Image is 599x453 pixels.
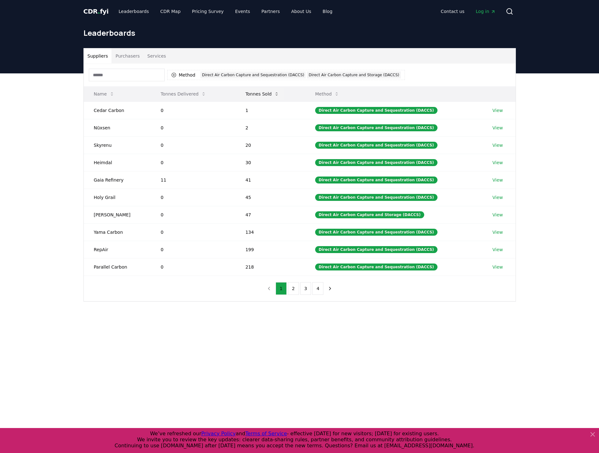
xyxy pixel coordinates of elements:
a: View [492,177,503,183]
td: 47 [235,206,305,223]
a: Contact us [436,6,469,17]
a: Log in [471,6,500,17]
a: View [492,246,503,253]
button: MethodDirect Air Carbon Capture and Sequestration (DACCS)Direct Air Carbon Capture and Storage (D... [167,70,405,80]
td: Holy Grail [84,189,151,206]
div: Direct Air Carbon Capture and Sequestration (DACCS) [315,264,437,270]
div: Direct Air Carbon Capture and Sequestration (DACCS) [315,142,437,149]
td: 0 [150,241,235,258]
div: Direct Air Carbon Capture and Sequestration (DACCS) [315,177,437,183]
a: CDR Map [155,6,186,17]
button: 3 [300,282,311,295]
div: Direct Air Carbon Capture and Sequestration (DACCS) [315,194,437,201]
span: Log in [476,8,495,15]
div: Direct Air Carbon Capture and Sequestration (DACCS) [315,229,437,236]
h1: Leaderboards [83,28,516,38]
td: 199 [235,241,305,258]
td: 41 [235,171,305,189]
td: 2 [235,119,305,136]
td: Skyrenu [84,136,151,154]
button: Purchasers [112,48,144,64]
button: 1 [276,282,287,295]
td: Yama Carbon [84,223,151,241]
div: Direct Air Carbon Capture and Storage (DACCS) [307,71,401,78]
td: 0 [150,154,235,171]
td: 0 [150,119,235,136]
a: View [492,125,503,131]
td: Heimdal [84,154,151,171]
td: Nūxsen [84,119,151,136]
td: Gaia Refinery [84,171,151,189]
a: CDR.fyi [83,7,109,16]
a: Leaderboards [113,6,154,17]
td: 0 [150,189,235,206]
div: Direct Air Carbon Capture and Sequestration (DACCS) [315,246,437,253]
button: Tonnes Delivered [156,88,211,100]
a: View [492,264,503,270]
button: Tonnes Sold [240,88,284,100]
a: View [492,194,503,201]
div: Direct Air Carbon Capture and Sequestration (DACCS) [200,71,306,78]
a: Blog [318,6,338,17]
nav: Main [113,6,337,17]
td: 20 [235,136,305,154]
td: 134 [235,223,305,241]
td: 0 [150,258,235,276]
td: 0 [150,136,235,154]
td: Cedar Carbon [84,102,151,119]
td: 1 [235,102,305,119]
td: [PERSON_NAME] [84,206,151,223]
button: 4 [312,282,323,295]
td: 30 [235,154,305,171]
td: 0 [150,223,235,241]
a: View [492,212,503,218]
span: . [98,8,100,15]
div: Direct Air Carbon Capture and Sequestration (DACCS) [315,124,437,131]
td: Parallel Carbon [84,258,151,276]
button: 2 [288,282,299,295]
div: Direct Air Carbon Capture and Storage (DACCS) [315,211,424,218]
button: Method [310,88,345,100]
a: Partners [256,6,285,17]
button: Name [89,88,119,100]
nav: Main [436,6,500,17]
td: 11 [150,171,235,189]
td: 45 [235,189,305,206]
button: next page [325,282,335,295]
a: Events [230,6,255,17]
a: View [492,142,503,148]
a: About Us [286,6,316,17]
div: Direct Air Carbon Capture and Sequestration (DACCS) [315,159,437,166]
a: View [492,229,503,235]
td: 218 [235,258,305,276]
button: Services [144,48,170,64]
a: Pricing Survey [187,6,229,17]
span: CDR fyi [83,8,109,15]
a: View [492,159,503,166]
a: View [492,107,503,114]
td: RepAir [84,241,151,258]
td: 0 [150,102,235,119]
div: Direct Air Carbon Capture and Sequestration (DACCS) [315,107,437,114]
td: 0 [150,206,235,223]
button: Suppliers [84,48,112,64]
